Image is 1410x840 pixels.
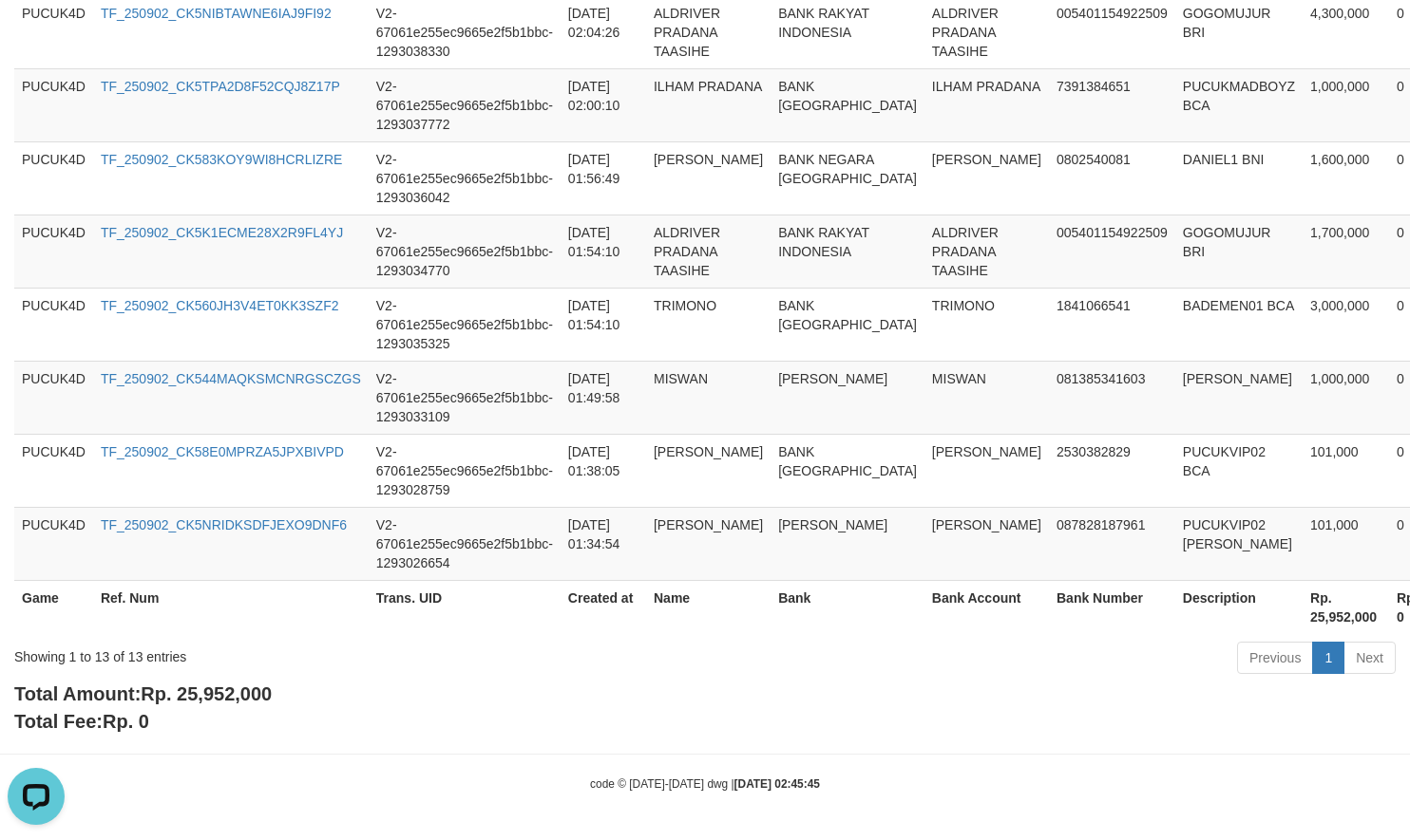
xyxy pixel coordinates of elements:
[646,288,771,361] td: TRIMONO
[561,580,646,634] th: Created at
[101,444,344,459] a: TF_250902_CK58E0MPRZA5JPXBIVPD
[1049,141,1175,215] td: 0802540081
[1303,507,1389,580] td: 101,000
[561,361,646,434] td: [DATE] 01:49:58
[1175,507,1303,580] td: PUCUKVIP02 [PERSON_NAME]
[14,640,573,666] div: Showing 1 to 13 of 13 entries
[369,288,561,361] td: V2-67061e255ec9665e2f5b1bbc-1293035325
[369,68,561,141] td: V2-67061e255ec9665e2f5b1bbc-1293037772
[561,507,646,580] td: [DATE] 01:34:54
[1175,580,1303,634] th: Description
[1175,215,1303,288] td: GOGOMUJUR BRI
[1303,68,1389,141] td: 1,000,000
[93,580,369,634] th: Ref. Num
[924,141,1049,215] td: [PERSON_NAME]
[1303,434,1389,507] td: 101,000
[103,711,149,732] span: Rp. 0
[561,141,646,215] td: [DATE] 01:56:49
[1303,580,1389,634] th: Rp. 25,952,000
[14,507,93,580] td: PUCUK4D
[101,371,361,386] a: TF_250902_CK544MAQKSMCNRGSCZGS
[369,141,561,215] td: V2-67061e255ec9665e2f5b1bbc-1293036042
[101,517,347,532] a: TF_250902_CK5NRIDKSDFJEXO9DNF6
[771,361,924,434] td: [PERSON_NAME]
[646,215,771,288] td: ALDRIVER PRADANA TAASIHE
[14,580,93,634] th: Game
[14,141,93,215] td: PUCUK4D
[8,8,65,65] button: Open LiveChat chat widget
[646,580,771,634] th: Name
[924,215,1049,288] td: ALDRIVER PRADANA TAASIHE
[14,361,93,434] td: PUCUK4D
[369,580,561,634] th: Trans. UID
[101,298,339,313] a: TF_250902_CK560JH3V4ET0KK3SZF2
[14,288,93,361] td: PUCUK4D
[369,434,561,507] td: V2-67061e255ec9665e2f5b1bbc-1293028759
[14,215,93,288] td: PUCUK4D
[561,68,646,141] td: [DATE] 02:00:10
[1175,141,1303,215] td: DANIEL1 BNI
[646,68,771,141] td: ILHAM PRADANA
[924,361,1049,434] td: MISWAN
[14,711,149,732] b: Total Fee:
[1303,215,1389,288] td: 1,700,000
[14,434,93,507] td: PUCUK4D
[1303,361,1389,434] td: 1,000,000
[646,434,771,507] td: [PERSON_NAME]
[1049,361,1175,434] td: 081385341603
[1343,642,1396,674] a: Next
[771,507,924,580] td: [PERSON_NAME]
[646,141,771,215] td: [PERSON_NAME]
[924,434,1049,507] td: [PERSON_NAME]
[561,215,646,288] td: [DATE] 01:54:10
[561,288,646,361] td: [DATE] 01:54:10
[1049,68,1175,141] td: 7391384651
[14,68,93,141] td: PUCUK4D
[1237,642,1313,674] a: Previous
[369,361,561,434] td: V2-67061e255ec9665e2f5b1bbc-1293033109
[1303,288,1389,361] td: 3,000,000
[369,507,561,580] td: V2-67061e255ec9665e2f5b1bbc-1293026654
[1049,580,1175,634] th: Bank Number
[924,288,1049,361] td: TRIMONO
[646,361,771,434] td: MISWAN
[1049,215,1175,288] td: 005401154922509
[771,288,924,361] td: BANK [GEOGRAPHIC_DATA]
[1312,642,1344,674] a: 1
[1175,288,1303,361] td: BADEMEN01 BCA
[771,215,924,288] td: BANK RAKYAT INDONESIA
[771,580,924,634] th: Bank
[141,683,272,704] span: Rp. 25,952,000
[771,68,924,141] td: BANK [GEOGRAPHIC_DATA]
[561,434,646,507] td: [DATE] 01:38:05
[14,683,272,704] b: Total Amount:
[1175,434,1303,507] td: PUCUKVIP02 BCA
[1049,434,1175,507] td: 2530382829
[590,777,820,791] small: code © [DATE]-[DATE] dwg |
[369,215,561,288] td: V2-67061e255ec9665e2f5b1bbc-1293034770
[1303,141,1389,215] td: 1,600,000
[101,152,342,167] a: TF_250902_CK583KOY9WI8HCRLIZRE
[924,507,1049,580] td: [PERSON_NAME]
[924,580,1049,634] th: Bank Account
[924,68,1049,141] td: ILHAM PRADANA
[1049,288,1175,361] td: 1841066541
[1175,361,1303,434] td: [PERSON_NAME]
[646,507,771,580] td: [PERSON_NAME]
[1175,68,1303,141] td: PUCUKMADBOYZ BCA
[101,225,343,240] a: TF_250902_CK5K1ECME28X2R9FL4YJ
[734,777,820,791] strong: [DATE] 02:45:45
[771,141,924,215] td: BANK NEGARA [GEOGRAPHIC_DATA]
[771,434,924,507] td: BANK [GEOGRAPHIC_DATA]
[1049,507,1175,580] td: 087828187961
[101,6,332,21] a: TF_250902_CK5NIBTAWNE6IAJ9FI92
[101,79,340,94] a: TF_250902_CK5TPA2D8F52CQJ8Z17P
